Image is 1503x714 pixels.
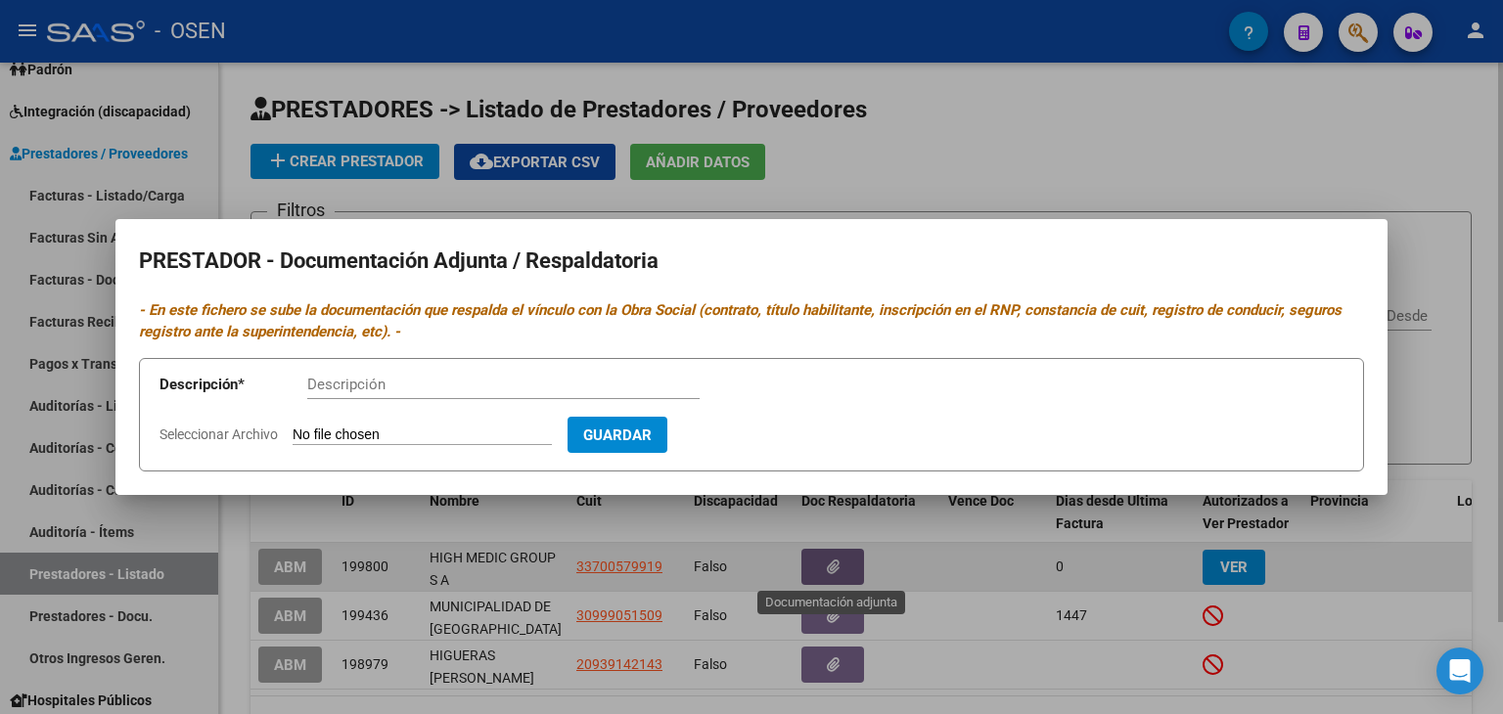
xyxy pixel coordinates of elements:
i: - En este fichero se sube la documentación que respalda el vínculo con la Obra Social (contrato, ... [139,301,1342,341]
div: Open Intercom Messenger [1436,647,1483,694]
button: Guardar [568,417,667,453]
span: Seleccionar Archivo [159,426,278,442]
span: Guardar [583,426,652,444]
p: Descripción [159,374,307,396]
h2: PRESTADOR - Documentación Adjunta / Respaldatoria [139,243,1364,280]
